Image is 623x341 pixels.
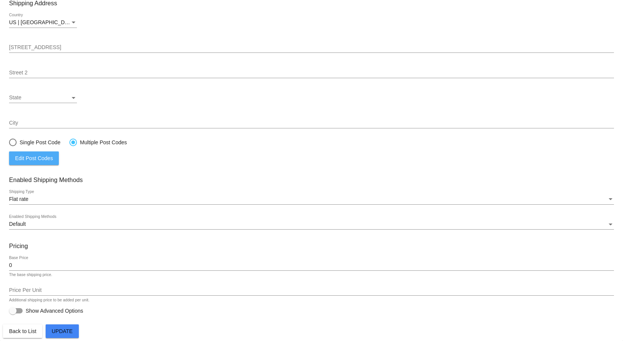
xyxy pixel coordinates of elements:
button: Edit Post Codes [9,151,59,165]
div: The base shipping price. [9,273,52,277]
span: State [9,94,21,100]
h3: Pricing [9,242,614,250]
span: US | [GEOGRAPHIC_DATA] [9,19,76,25]
mat-select: State [9,95,77,101]
app-text-input-dialog: Post Codes List [9,155,59,161]
input: Price Per Unit [9,287,614,293]
mat-select: Country [9,20,77,26]
mat-select: Enabled Shipping Methods [9,221,614,227]
input: City [9,120,614,126]
div: Single Post Code [17,139,60,145]
div: Multiple Post Codes [77,139,127,145]
span: Default [9,221,26,227]
input: Street 1 [9,45,614,51]
span: Flat rate [9,196,28,202]
mat-select: Shipping Type [9,196,614,202]
button: Back to List [3,324,42,338]
input: Street 2 [9,70,614,76]
h3: Enabled Shipping Methods [9,176,614,184]
input: Base Price [9,262,614,268]
span: Update [52,328,73,334]
div: Additional shipping price to be added per unit. [9,298,89,302]
span: Back to List [9,328,36,334]
button: Update [46,324,79,338]
span: Show Advanced Options [26,307,83,315]
span: Edit Post Codes [15,155,53,161]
